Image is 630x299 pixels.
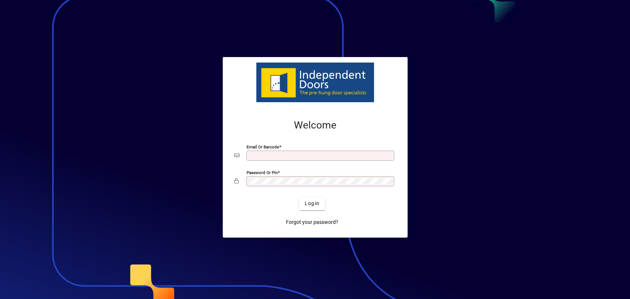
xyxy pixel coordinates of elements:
[286,218,338,226] span: Forgot your password?
[234,119,396,131] h2: Welcome
[299,197,325,210] button: Login
[247,170,278,175] mat-label: Password or Pin
[247,144,279,149] mat-label: Email or Barcode
[283,216,341,229] a: Forgot your password?
[305,200,320,207] span: Login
